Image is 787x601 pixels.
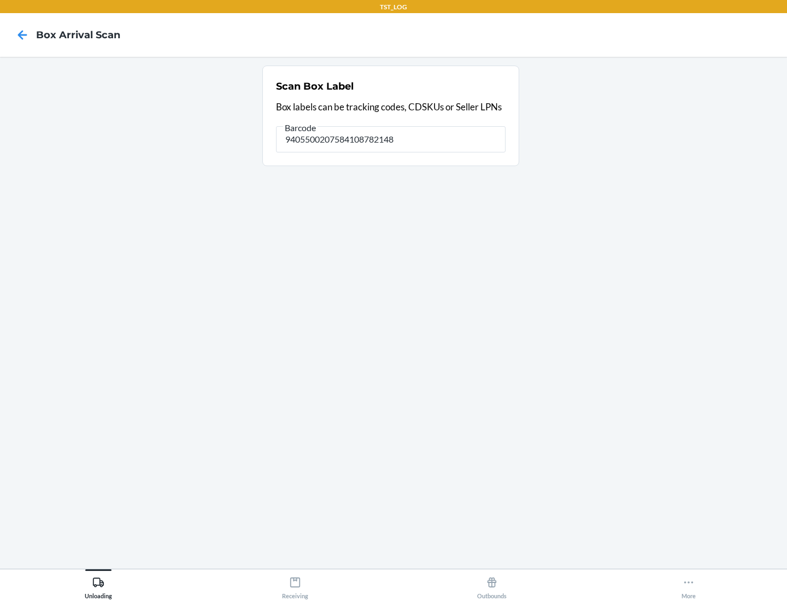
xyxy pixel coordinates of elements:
[276,100,506,114] p: Box labels can be tracking codes, CDSKUs or Seller LPNs
[282,572,308,599] div: Receiving
[283,122,318,133] span: Barcode
[276,126,506,152] input: Barcode
[477,572,507,599] div: Outbounds
[276,79,354,93] h2: Scan Box Label
[590,569,787,599] button: More
[682,572,696,599] div: More
[380,2,407,12] p: TST_LOG
[197,569,393,599] button: Receiving
[36,28,120,42] h4: Box Arrival Scan
[85,572,112,599] div: Unloading
[393,569,590,599] button: Outbounds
